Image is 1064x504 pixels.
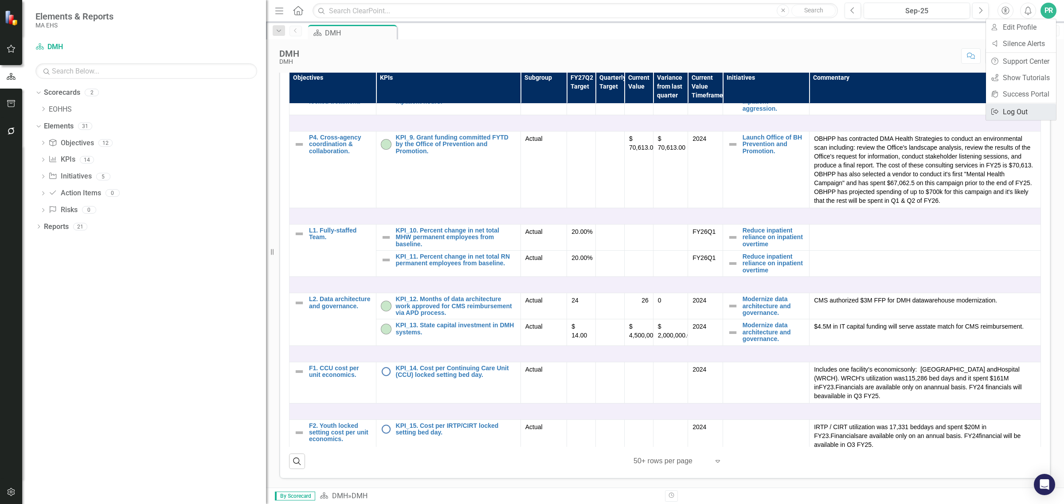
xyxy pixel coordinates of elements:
td: Double-Click to Edit Right Click for Context Menu [723,251,810,277]
p: OBHPP has contracted DMA Health Strategies to conduct an environmental scan including: review the... [814,134,1036,205]
img: Not Defined [728,232,738,243]
a: Objectives [48,138,94,148]
td: Double-Click to Edit Right Click for Context Menu [376,131,520,208]
div: 31 [78,122,92,130]
td: Double-Click to Edit Right Click for Context Menu [376,319,520,345]
div: DMH [352,492,368,500]
td: Double-Click to Edit [810,251,1041,277]
div: 2024 [692,322,718,331]
a: DMH [332,492,348,500]
a: KPI_10. Percent change in net total MHW permanent employees from baseline. [396,227,516,248]
div: FY26Q1 [692,227,718,236]
td: Double-Click to Edit [520,419,567,452]
td: Double-Click to Edit [520,131,567,208]
img: Not Defined [294,366,305,377]
img: ClearPoint Strategy [4,10,20,26]
td: Double-Click to Edit [520,293,567,319]
a: KPI_15. Cost per IRTP/CIRT locked setting bed day. [396,423,516,436]
span: $ 4,500,000.00 [629,322,665,340]
td: Double-Click to Edit Right Click for Context Menu [289,362,376,403]
span: 115,286 bed days and it spent $161M in [814,375,1009,391]
img: Not Defined [728,139,738,150]
a: Edit Profile [986,19,1056,35]
span: $4.5M in IT capital funding will serve as [814,323,922,330]
img: Not Defined [728,327,738,338]
span: 20.00% [571,254,592,261]
a: F2. Youth locked setting cost per unit economics. [309,423,372,443]
a: Show Tutorials [986,70,1056,86]
a: KPI_14. Cost per Continuing Care Unit (CCU) locked setting bed day. [396,365,516,379]
a: L1. Fully-staffed Team. [309,227,372,241]
span: Actual [525,322,563,331]
div: 21 [73,223,87,230]
td: Double-Click to Edit [810,362,1041,403]
div: 2 [85,89,99,97]
div: » [320,491,658,501]
span: FY23. [819,384,835,391]
td: Double-Click to Edit [289,115,1041,131]
td: Double-Click to Edit Right Click for Context Menu [289,419,376,452]
a: Support Center [986,53,1056,70]
a: KPI_9. Grant funding committed FYTD by the Office of Prevention and Promotion. [396,134,516,155]
button: PR [1041,3,1056,19]
span: Actual [525,134,563,143]
td: Double-Click to Edit Right Click for Context Menu [289,131,376,208]
div: 0 [106,190,120,197]
span: 24 [571,297,579,304]
td: Double-Click to Edit [289,345,1041,362]
td: Double-Click to Edit [624,362,653,403]
span: are available only on an annual basis. FY24 [859,432,979,439]
span: Actual [525,296,563,305]
div: Sep-25 [867,6,967,16]
a: Scorecards [44,88,80,98]
div: DMH [279,49,299,58]
button: Search [791,4,836,17]
span: Includes one facility's economics [814,366,904,373]
td: Double-Click to Edit [289,277,1041,293]
a: Elements [44,121,74,132]
a: L2. Data architecture and governance. [309,296,372,310]
a: P4. Cross-agency coordination & collaboration. [309,134,372,155]
div: 0 [82,206,96,214]
a: Modernize data architecture and governance. [743,322,805,342]
input: Search ClearPoint... [313,3,838,19]
span: IRTP / CIRT utilization was 17,331 bed [814,423,920,430]
img: Not Defined [294,427,305,438]
td: Double-Click to Edit [520,362,567,403]
button: Sep-25 [864,3,970,19]
span: 26 [642,296,649,305]
span: $ 2,000,000.00 [658,323,694,339]
td: Double-Click to Edit Right Click for Context Menu [289,293,376,345]
span: Actual [525,253,563,262]
a: Silence Alerts [986,35,1056,52]
div: 12 [98,139,113,147]
a: Reports [44,222,69,232]
img: On-track [381,301,391,311]
td: Double-Click to Edit [810,319,1041,345]
a: Log Out [986,104,1056,120]
img: Not Defined [381,232,391,243]
img: Not Defined [294,139,305,150]
span: $ 70,613.00 [629,134,657,152]
small: MA EHS [35,22,113,29]
span: Financials are available only on an [835,384,931,391]
td: Double-Click to Edit [810,224,1041,250]
td: Double-Click to Edit [624,251,653,277]
span: warehouse modernization. [924,297,997,304]
input: Search Below... [35,63,257,79]
td: Double-Click to Edit [624,319,653,345]
span: By Scorecard [275,492,315,500]
img: No Information [381,366,391,377]
span: Actual [525,227,563,236]
span: $ 14.00 [571,323,587,339]
div: DMH [279,58,299,65]
span: Hospital (WRCH). WRCH's utilization was [814,366,1020,382]
a: KPIs [48,155,75,165]
td: Double-Click to Edit [810,293,1041,319]
img: Not Defined [294,298,305,308]
img: No Information [381,424,391,434]
span: Financials [831,432,859,439]
td: Double-Click to Edit [520,224,567,250]
td: Double-Click to Edit Right Click for Context Menu [723,319,810,345]
a: DMH [35,42,146,52]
